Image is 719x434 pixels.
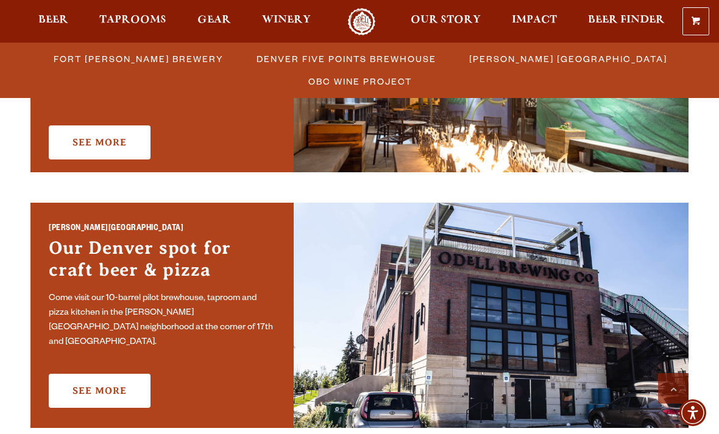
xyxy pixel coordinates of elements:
[580,8,673,35] a: Beer Finder
[254,8,319,35] a: Winery
[99,15,166,25] span: Taprooms
[308,72,412,90] span: OBC Wine Project
[189,8,239,35] a: Gear
[469,50,667,68] span: [PERSON_NAME] [GEOGRAPHIC_DATA]
[462,50,673,68] a: [PERSON_NAME] [GEOGRAPHIC_DATA]
[54,50,224,68] span: Fort [PERSON_NAME] Brewery
[512,15,557,25] span: Impact
[294,203,689,428] img: Sloan’s Lake Brewhouse'
[46,50,230,68] a: Fort [PERSON_NAME] Brewery
[339,8,384,35] a: Odell Home
[49,223,275,237] h2: [PERSON_NAME][GEOGRAPHIC_DATA]
[249,50,442,68] a: Denver Five Points Brewhouse
[197,15,231,25] span: Gear
[91,8,174,35] a: Taprooms
[49,374,151,408] a: See More
[504,8,565,35] a: Impact
[403,8,489,35] a: Our Story
[588,15,665,25] span: Beer Finder
[658,373,689,404] a: Scroll to top
[30,8,76,35] a: Beer
[49,237,275,287] h3: Our Denver spot for craft beer & pizza
[49,292,275,350] p: Come visit our 10-barrel pilot brewhouse, taproom and pizza kitchen in the [PERSON_NAME][GEOGRAPH...
[262,15,311,25] span: Winery
[301,72,418,90] a: OBC Wine Project
[257,50,436,68] span: Denver Five Points Brewhouse
[38,15,68,25] span: Beer
[49,125,151,159] a: See More
[411,15,481,25] span: Our Story
[679,399,706,426] div: Accessibility Menu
